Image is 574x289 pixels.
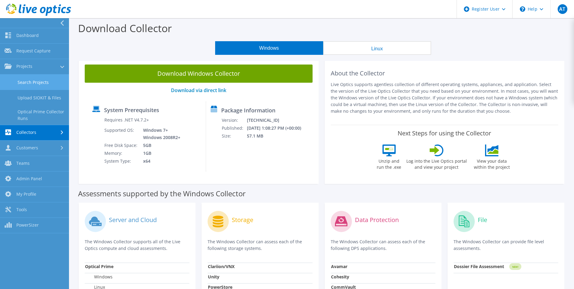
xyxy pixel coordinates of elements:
[78,191,246,197] label: Assessments supported by the Windows Collector
[104,107,159,113] label: System Prerequisites
[104,157,139,165] td: System Type:
[208,274,219,280] strong: Unity
[232,217,253,223] label: Storage
[171,87,226,94] a: Download via direct link
[331,238,435,252] p: The Windows Collector can assess each of the following DPS applications.
[331,70,559,77] h2: About the Collector
[247,124,309,132] td: [DATE] 1:08:27 PM (+00:00)
[454,264,504,269] strong: Dossier File Assessment
[85,65,313,83] a: Download Windows Collector
[406,156,467,170] label: Log into the Live Optics portal and view your project
[78,21,172,35] label: Download Collector
[215,41,323,55] button: Windows
[520,6,525,12] svg: \n
[85,264,113,269] strong: Optical Prime
[221,116,247,124] td: Version:
[355,217,399,223] label: Data Protection
[331,81,559,115] p: Live Optics supports agentless collection of different operating systems, appliances, and applica...
[247,132,309,140] td: 57.1 MB
[104,126,139,141] td: Supported OS:
[478,217,487,223] label: File
[331,274,349,280] strong: Cohesity
[139,149,182,157] td: 1GB
[85,238,189,252] p: The Windows Collector supports all of the Live Optics compute and cloud assessments.
[558,4,567,14] span: AT
[208,264,235,269] strong: Clariion/VNX
[221,124,247,132] td: Published:
[104,141,139,149] td: Free Disk Space:
[221,132,247,140] td: Size:
[85,274,113,280] label: Windows
[104,117,149,123] label: Requires .NET V4.7.2+
[470,156,514,170] label: View your data within the project
[512,265,518,268] tspan: NEW!
[139,141,182,149] td: 5GB
[247,116,309,124] td: [TECHNICAL_ID]
[375,156,403,170] label: Unzip and run the .exe
[139,126,182,141] td: Windows 7+ Windows 2008R2+
[139,157,182,165] td: x64
[454,238,558,252] p: The Windows Collector can provide file level assessments.
[331,264,347,269] strong: Avamar
[398,130,491,137] label: Next Steps for using the Collector
[221,107,275,113] label: Package Information
[104,149,139,157] td: Memory:
[109,217,157,223] label: Server and Cloud
[323,41,431,55] button: Linux
[208,238,312,252] p: The Windows Collector can assess each of the following storage systems.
